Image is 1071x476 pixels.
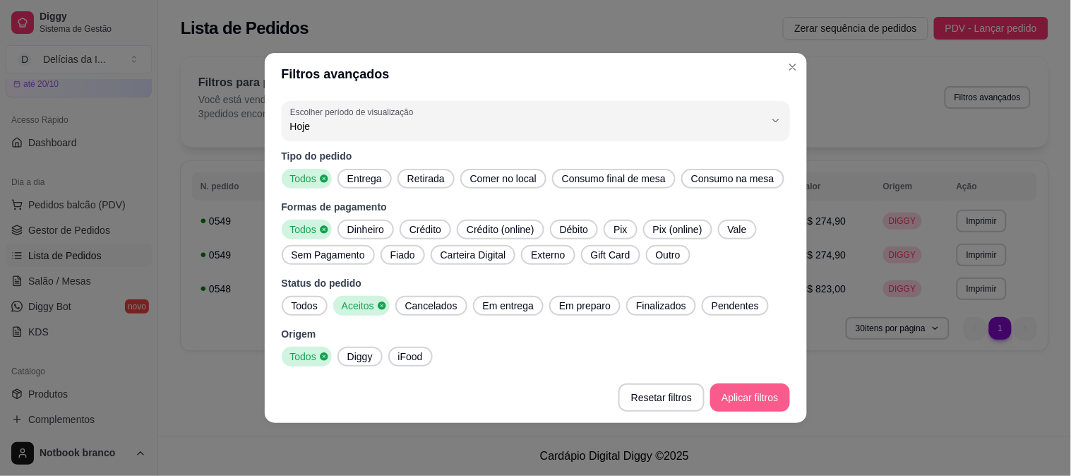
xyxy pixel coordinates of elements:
[342,172,388,186] span: Entrega
[581,245,640,265] button: Gift Card
[702,296,769,316] button: Pendentes
[554,299,616,313] span: Em preparo
[404,222,447,237] span: Crédito
[552,169,676,189] button: Consumo final de mesa
[686,172,780,186] span: Consumo na mesa
[342,222,390,237] span: Dinheiro
[286,248,371,262] span: Sem Pagamento
[435,248,512,262] span: Carteira Digital
[549,296,621,316] button: Em preparo
[282,327,790,341] p: Origem
[336,299,377,313] span: Aceitos
[393,350,429,364] span: iFood
[521,245,575,265] button: Externo
[333,296,390,316] button: Aceitos
[385,248,421,262] span: Fiado
[650,248,686,262] span: Outro
[285,172,319,186] span: Todos
[282,220,332,239] button: Todos
[285,222,319,237] span: Todos
[381,245,425,265] button: Fiado
[461,222,540,237] span: Crédito (online)
[782,56,804,78] button: Close
[282,101,790,141] button: Escolher período de visualizaçãoHoje
[342,350,378,364] span: Diggy
[550,220,598,239] button: Débito
[337,347,383,367] button: Diggy
[457,220,544,239] button: Crédito (online)
[290,106,418,118] label: Escolher período de visualização
[647,222,708,237] span: Pix (online)
[388,347,433,367] button: iFood
[282,200,790,214] p: Formas de pagamento
[630,299,692,313] span: Finalizados
[477,299,539,313] span: Em entrega
[282,276,790,290] p: Status do pedido
[400,299,463,313] span: Cancelados
[265,53,807,95] header: Filtros avançados
[282,245,375,265] button: Sem Pagamento
[282,169,332,189] button: Todos
[282,347,332,367] button: Todos
[646,245,690,265] button: Outro
[473,296,544,316] button: Em entrega
[395,296,467,316] button: Cancelados
[285,350,319,364] span: Todos
[722,222,753,237] span: Vale
[400,220,451,239] button: Crédito
[710,383,789,412] button: Aplicar filtros
[604,220,637,239] button: Pix
[465,172,542,186] span: Comer no local
[290,119,765,133] span: Hoje
[460,169,546,189] button: Comer no local
[618,383,705,412] button: Resetar filtros
[718,220,757,239] button: Vale
[525,248,570,262] span: Externo
[282,149,790,163] p: Tipo do pedido
[286,299,323,313] span: Todos
[337,169,392,189] button: Entrega
[556,172,671,186] span: Consumo final de mesa
[431,245,516,265] button: Carteira Digital
[554,222,594,237] span: Débito
[681,169,784,189] button: Consumo na mesa
[402,172,450,186] span: Retirada
[585,248,636,262] span: Gift Card
[397,169,455,189] button: Retirada
[626,296,696,316] button: Finalizados
[643,220,712,239] button: Pix (online)
[706,299,765,313] span: Pendentes
[282,296,328,316] button: Todos
[608,222,633,237] span: Pix
[337,220,394,239] button: Dinheiro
